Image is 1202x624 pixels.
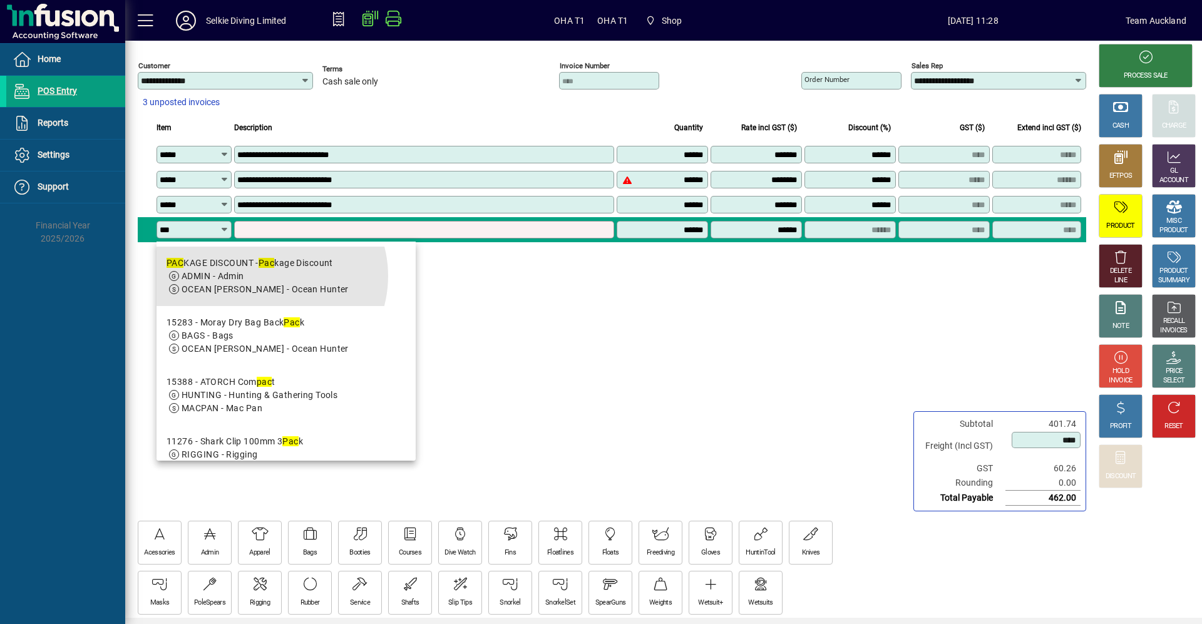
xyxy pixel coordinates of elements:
div: PoleSpears [194,598,225,608]
mat-option: 15388 - ATORCH Compact [157,366,416,425]
div: Rubber [300,598,320,608]
div: Slip Tips [448,598,472,608]
td: 401.74 [1005,417,1081,431]
div: CHARGE [1162,121,1186,131]
span: Item [157,121,172,135]
td: Total Payable [919,491,1005,506]
div: Shafts [401,598,419,608]
span: POS Entry [38,86,77,96]
div: LINE [1114,276,1127,285]
div: Bags [303,548,317,558]
em: Pac [282,436,298,446]
div: INVOICES [1160,326,1187,335]
span: Shop [662,11,682,31]
span: Settings [38,150,69,160]
div: 15283 - Moray Dry Bag Back k [167,316,349,329]
div: INVOICE [1109,376,1132,386]
div: RESET [1164,422,1183,431]
a: Support [6,171,125,203]
div: Selkie Diving Limited [206,11,287,31]
td: Subtotal [919,417,1005,431]
mat-label: Customer [138,61,170,70]
div: Wetsuit+ [698,598,722,608]
button: Profile [166,9,206,32]
mat-label: Invoice number [560,61,610,70]
div: PRODUCT [1106,222,1134,231]
div: DELETE [1110,267,1131,276]
div: CASH [1112,121,1129,131]
span: Support [38,182,69,192]
td: Freight (Incl GST) [919,431,1005,461]
button: 3 unposted invoices [138,91,225,114]
div: PRODUCT [1159,226,1188,235]
div: 11276 - Shark Clip 100mm 3 k [167,435,349,448]
div: Team Auckland [1126,11,1186,31]
span: ADMIN - Admin [182,271,244,281]
div: Gloves [701,548,720,558]
mat-option: 11276 - Shark Clip 100mm 3 Pack [157,425,416,484]
div: PROFIT [1110,422,1131,431]
span: [DATE] 11:28 [821,11,1126,31]
div: EFTPOS [1109,171,1133,181]
a: Settings [6,140,125,171]
span: OHA T1 [554,11,585,31]
div: Masks [150,598,170,608]
div: Booties [349,548,370,558]
em: Pac [284,317,299,327]
div: Dive Watch [444,548,475,558]
div: Floatlines [547,548,573,558]
em: PAC [167,258,183,268]
span: OCEAN [PERSON_NAME] - Ocean Hunter [182,344,349,354]
div: SpearGuns [595,598,626,608]
span: Rate incl GST ($) [741,121,797,135]
span: Cash sale only [322,77,378,87]
div: Freediving [647,548,674,558]
span: OCEAN [PERSON_NAME] - Ocean Hunter [182,284,349,294]
span: Description [234,121,272,135]
a: Reports [6,108,125,139]
div: SnorkelSet [545,598,575,608]
mat-label: Sales rep [912,61,943,70]
div: Wetsuits [748,598,773,608]
span: MACPAN - Mac Pan [182,403,262,413]
div: HuntinTool [746,548,775,558]
div: Knives [802,548,820,558]
span: Shop [640,9,687,32]
span: GST ($) [960,121,985,135]
div: SUMMARY [1158,276,1189,285]
div: Weights [649,598,672,608]
div: Floats [602,548,619,558]
em: pac [257,377,272,387]
div: PRODUCT [1159,267,1188,276]
span: Home [38,54,61,64]
div: Snorkel [500,598,520,608]
div: Courses [399,548,421,558]
div: HOLD [1112,367,1129,376]
span: HUNTING - Hunting & Gathering Tools [182,390,337,400]
mat-label: Order number [804,75,850,84]
div: RECALL [1163,317,1185,326]
div: Rigging [250,598,270,608]
div: Apparel [249,548,270,558]
td: GST [919,461,1005,476]
div: KAGE DISCOUNT - kage Discount [167,257,349,270]
span: Quantity [674,121,703,135]
span: Extend incl GST ($) [1017,121,1081,135]
td: 462.00 [1005,491,1081,506]
div: SELECT [1163,376,1185,386]
div: GL [1170,166,1178,176]
div: MISC [1166,217,1181,226]
em: Pac [259,258,274,268]
div: PROCESS SALE [1124,71,1168,81]
div: Admin [201,548,219,558]
td: Rounding [919,476,1005,491]
div: ACCOUNT [1159,176,1188,185]
span: OHA T1 [597,11,628,31]
div: Fins [505,548,516,558]
span: BAGS - Bags [182,330,234,340]
div: 15388 - ATORCH Com t [167,376,337,389]
mat-option: PACKAGE DISCOUNT - Package Discount [157,247,416,306]
span: Reports [38,118,68,128]
div: NOTE [1112,322,1129,331]
div: DISCOUNT [1106,472,1136,481]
